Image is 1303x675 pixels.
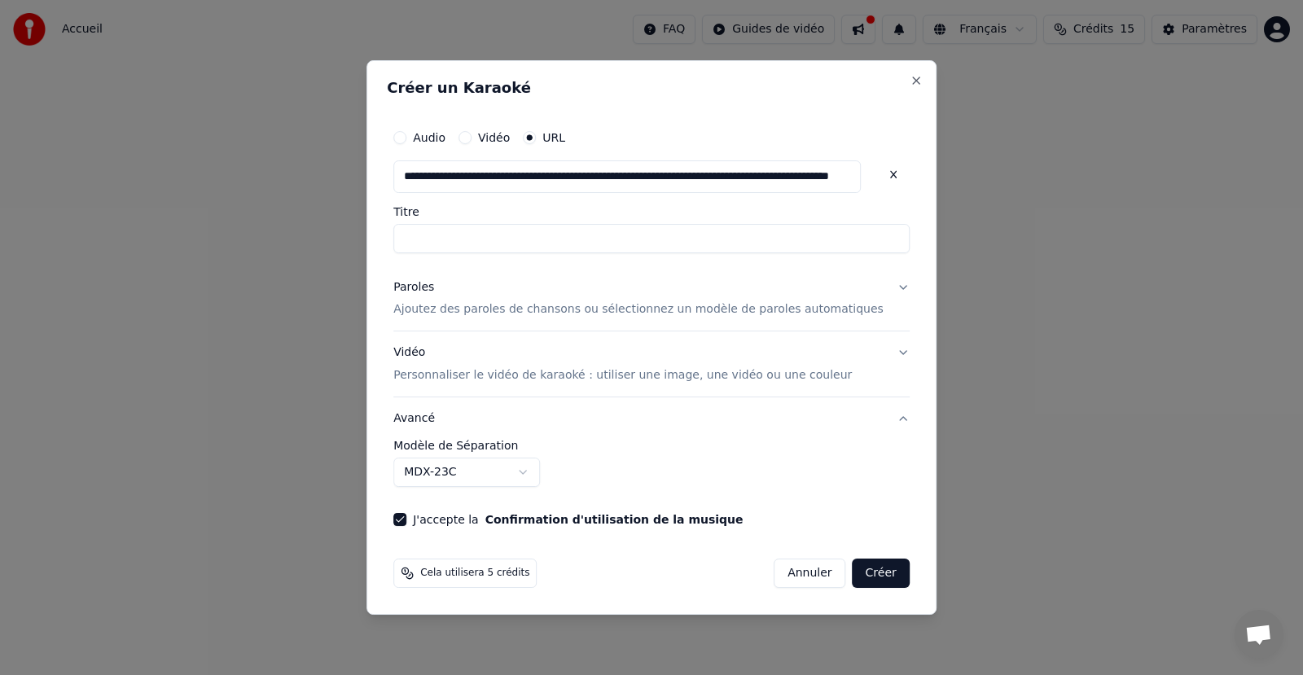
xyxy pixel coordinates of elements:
label: Vidéo [478,132,510,143]
div: Avancé [393,440,910,500]
label: Modèle de Séparation [393,440,910,451]
button: Avancé [393,397,910,440]
button: VidéoPersonnaliser le vidéo de karaoké : utiliser une image, une vidéo ou une couleur [393,332,910,397]
label: URL [542,132,565,143]
label: J'accepte la [413,514,743,525]
button: J'accepte la [485,514,744,525]
div: Paroles [393,279,434,296]
p: Ajoutez des paroles de chansons ou sélectionnez un modèle de paroles automatiques [393,302,884,318]
span: Cela utilisera 5 crédits [420,567,529,580]
div: Vidéo [393,345,852,384]
button: Annuler [774,559,845,588]
label: Titre [393,206,910,217]
label: Audio [413,132,445,143]
h2: Créer un Karaoké [387,81,916,95]
button: ParolesAjoutez des paroles de chansons ou sélectionnez un modèle de paroles automatiques [393,266,910,331]
p: Personnaliser le vidéo de karaoké : utiliser une image, une vidéo ou une couleur [393,367,852,384]
button: Créer [853,559,910,588]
